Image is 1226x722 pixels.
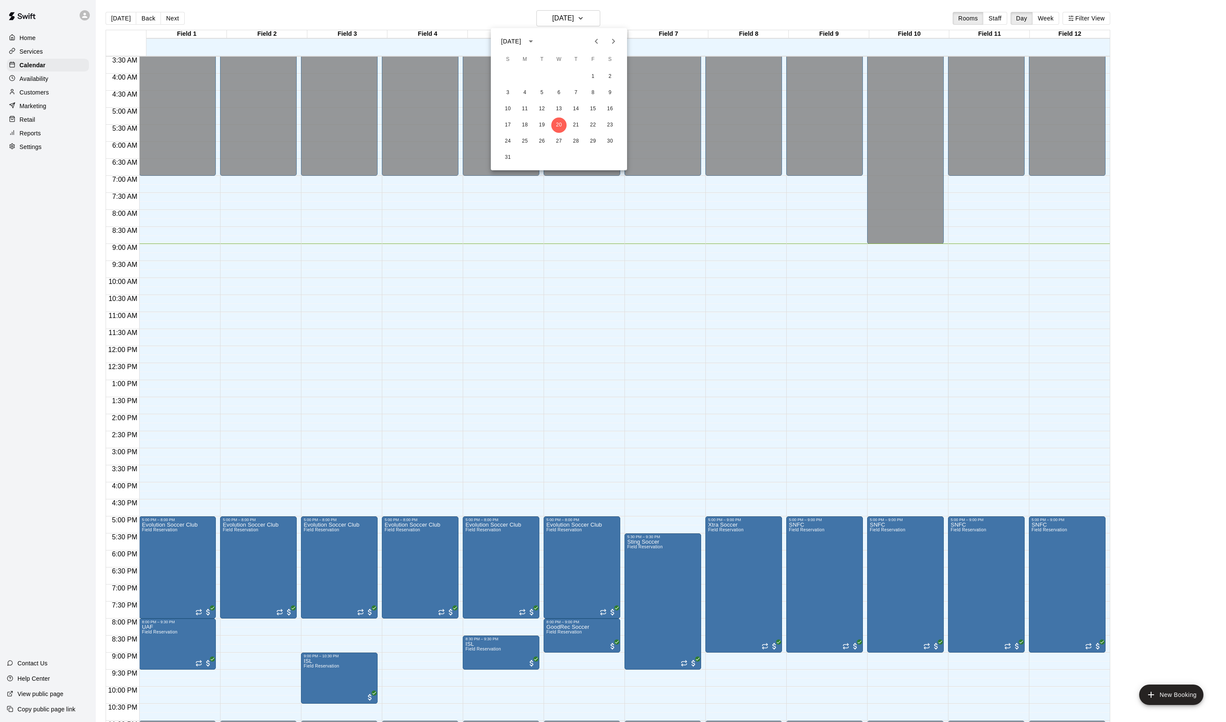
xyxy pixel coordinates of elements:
[500,85,516,100] button: 3
[602,134,618,149] button: 30
[602,85,618,100] button: 9
[602,51,618,68] span: Saturday
[524,34,538,49] button: calendar view is open, switch to year view
[534,134,550,149] button: 26
[605,33,622,50] button: Next month
[568,101,584,117] button: 14
[585,101,601,117] button: 15
[534,117,550,133] button: 19
[501,37,521,46] div: [DATE]
[500,150,516,165] button: 31
[551,101,567,117] button: 13
[551,51,567,68] span: Wednesday
[500,101,516,117] button: 10
[585,51,601,68] span: Friday
[500,51,516,68] span: Sunday
[551,134,567,149] button: 27
[585,85,601,100] button: 8
[517,117,533,133] button: 18
[602,117,618,133] button: 23
[568,51,584,68] span: Thursday
[568,85,584,100] button: 7
[602,101,618,117] button: 16
[517,51,533,68] span: Monday
[551,117,567,133] button: 20
[585,117,601,133] button: 22
[517,101,533,117] button: 11
[534,101,550,117] button: 12
[517,85,533,100] button: 4
[588,33,605,50] button: Previous month
[534,51,550,68] span: Tuesday
[534,85,550,100] button: 5
[500,117,516,133] button: 17
[602,69,618,84] button: 2
[585,69,601,84] button: 1
[551,85,567,100] button: 6
[500,134,516,149] button: 24
[585,134,601,149] button: 29
[568,117,584,133] button: 21
[517,134,533,149] button: 25
[568,134,584,149] button: 28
